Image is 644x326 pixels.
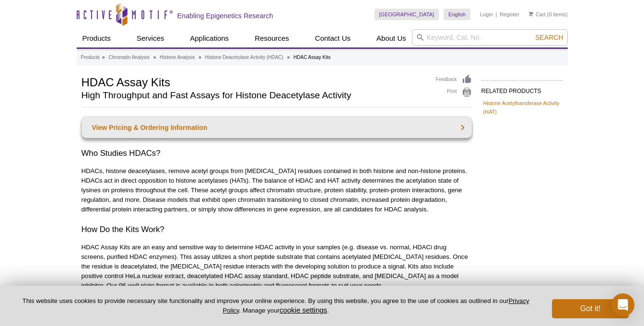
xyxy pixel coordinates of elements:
[436,87,472,98] a: Print
[293,55,330,60] li: HDAC Assay Kits
[82,166,472,214] p: HDACs, histone deacetylases, remove acetyl groups from [MEDICAL_DATA] residues contained in both ...
[535,34,563,41] span: Search
[481,80,563,97] h2: RELATED PRODUCTS
[280,306,327,314] button: cookie settings
[532,33,566,42] button: Search
[82,224,472,235] h2: How Do the Kits Work?
[82,243,472,291] p: HDAC Assay Kits are an easy and sensitive way to determine HDAC activity in your samples (e.g. di...
[102,55,105,60] li: »
[222,297,529,314] a: Privacy Policy
[436,74,472,85] a: Feedback
[184,29,234,47] a: Applications
[82,91,426,100] h2: High Throughput and Fast Assays for Histone Deacetylase Activity
[177,12,273,20] h2: Enabling Epigenetics Research
[199,55,201,60] li: »
[15,297,536,315] p: This website uses cookies to provide necessary site functionality and improve your online experie...
[375,9,439,20] a: [GEOGRAPHIC_DATA]
[153,55,156,60] li: »
[108,53,150,62] a: Chromatin Analysis
[371,29,412,47] a: About Us
[412,29,568,46] input: Keyword, Cat. No.
[82,74,426,89] h1: HDAC Assay Kits
[529,11,546,18] a: Cart
[82,117,472,138] a: View Pricing & Ordering Information
[529,12,533,16] img: Your Cart
[131,29,170,47] a: Services
[287,55,290,60] li: »
[444,9,470,20] a: English
[309,29,356,47] a: Contact Us
[480,11,493,18] a: Login
[249,29,295,47] a: Resources
[496,9,497,20] li: |
[205,53,283,62] a: Histone Deacetylase Activity (HDAC)
[529,9,568,20] li: (0 items)
[483,99,561,116] a: Histone Acetyltransferase Activity (HAT)
[552,299,629,318] button: Got it!
[500,11,519,18] a: Register
[611,293,634,316] div: Open Intercom Messenger
[77,29,117,47] a: Products
[160,53,195,62] a: Histone Analysis
[82,148,472,159] h2: Who Studies HDACs?
[81,53,100,62] a: Products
